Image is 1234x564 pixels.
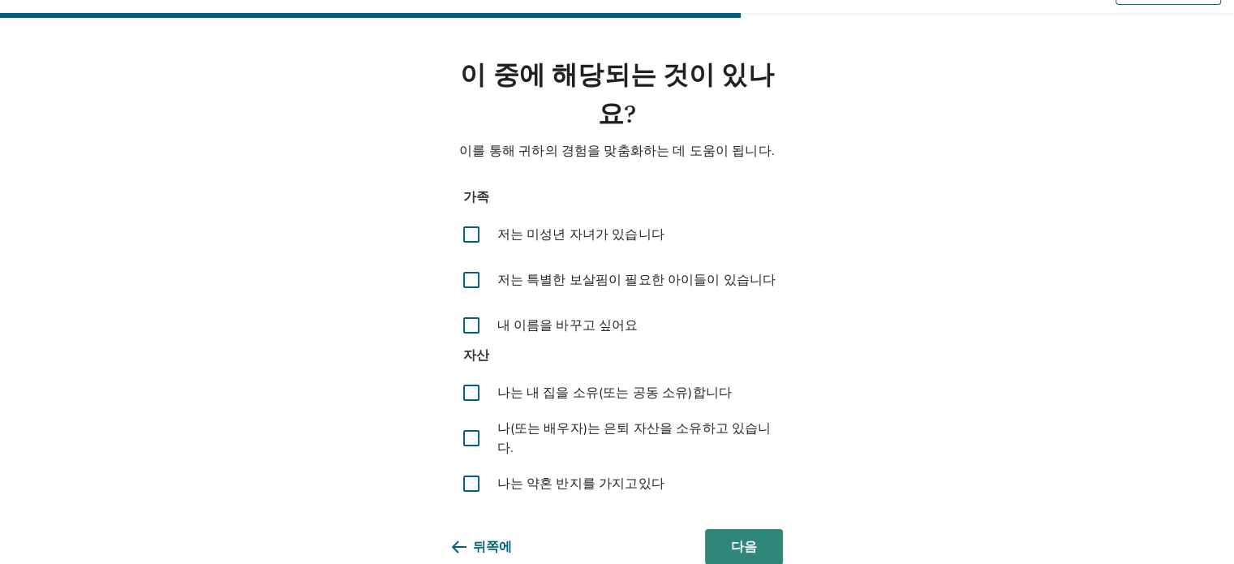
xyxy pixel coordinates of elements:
[460,56,773,135] font: 이 중에 해당되는 것이 있나요?
[497,271,776,289] font: 저는 특별한 보살핌이 필요한 아이들이 있습니다
[497,226,664,243] font: 저는 미성년 자녀가 있습니다
[473,538,512,556] font: 뒤쪽에
[459,142,775,160] font: 이를 통해 귀하의 경험을 맞춤화하는 데 도움이 됩니다.
[497,316,638,334] font: 내 이름을 바꾸고 싶어요
[1153,486,1234,564] div: 대화하다
[497,384,732,402] font: 나는 내 집을 소유(또는 공동 소유)합니다
[731,538,757,556] font: 다음
[1153,486,1234,564] iframe: 채팅 위젯
[497,420,772,457] font: 나(또는 배우자)는 은퇴 자산을 소유하고 있습니다.
[497,475,664,493] font: 나는 약혼 반지를 가지고있다
[463,347,489,364] font: 자산
[463,188,489,206] font: 가족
